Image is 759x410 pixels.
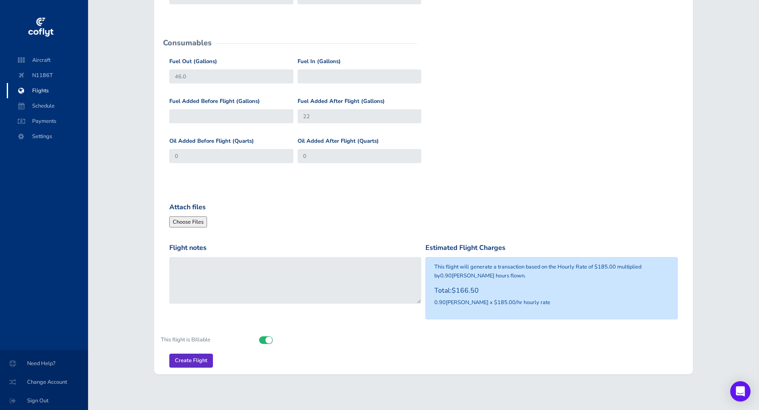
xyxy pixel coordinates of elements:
[434,287,668,295] h6: Total:
[169,202,206,213] label: Attach files
[169,57,217,66] label: Fuel Out (Gallons)
[169,137,254,146] label: Oil Added Before Flight (Quarts)
[15,98,80,114] span: Schedule
[434,298,668,307] p: [PERSON_NAME] x $185.00/hr hourly rate
[163,39,212,47] h2: Consumables
[440,272,452,280] span: 0.90
[15,129,80,144] span: Settings
[10,356,78,371] span: Need Help?
[434,263,668,280] p: This flight will generate a transaction based on the Hourly Rate of $185.00 multiplied by [PERSON...
[10,374,78,390] span: Change Account
[452,286,479,295] span: $166.50
[298,137,379,146] label: Oil Added After Flight (Quarts)
[10,393,78,408] span: Sign Out
[15,114,80,129] span: Payments
[169,354,213,368] input: Create Flight
[169,97,260,106] label: Fuel Added Before Flight (Gallons)
[15,83,80,98] span: Flights
[15,68,80,83] span: N1186T
[298,57,341,66] label: Fuel In (Gallons)
[425,243,505,254] label: Estimated Flight Charges
[730,381,751,402] div: Open Intercom Messenger
[298,97,385,106] label: Fuel Added After Flight (Gallons)
[27,15,55,40] img: coflyt logo
[169,243,207,254] label: Flight notes
[15,53,80,68] span: Aircraft
[155,333,244,347] label: This flight is Billable
[434,299,446,306] span: 0.90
